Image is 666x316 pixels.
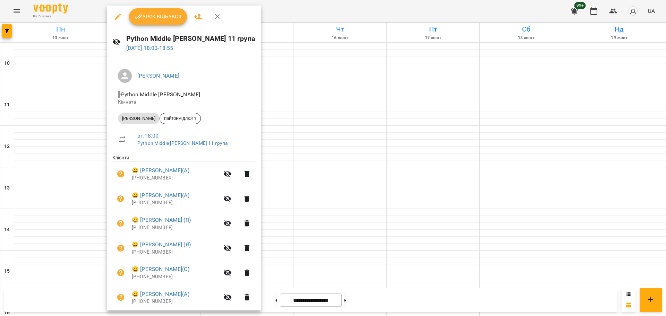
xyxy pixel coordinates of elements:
[118,91,202,98] span: - Python Middle [PERSON_NAME]
[132,175,219,182] p: [PHONE_NUMBER]
[112,166,129,182] button: Візит ще не сплачено. Додати оплату?
[112,289,129,306] button: Візит ще не сплачено. Додати оплату?
[160,115,200,122] span: пайтонмідлЮ11
[129,8,187,25] button: Урок відбувся
[132,166,189,175] a: 😀 [PERSON_NAME](А)
[137,132,159,139] a: вт , 18:00
[118,115,160,122] span: [PERSON_NAME]
[137,72,179,79] a: [PERSON_NAME]
[132,240,191,249] a: 😀 [PERSON_NAME] (Я)
[135,12,182,21] span: Урок відбувся
[132,298,219,305] p: [PHONE_NUMBER]
[118,99,250,106] p: Кімната
[112,215,129,232] button: Візит ще не сплачено. Додати оплату?
[132,199,219,206] p: [PHONE_NUMBER]
[160,113,201,124] div: пайтонмідлЮ11
[126,45,173,51] a: [DATE] 18:00-18:55
[132,249,219,256] p: [PHONE_NUMBER]
[132,290,189,298] a: 😀 [PERSON_NAME](А)
[126,33,255,44] h6: Python Middle [PERSON_NAME] 11 група
[132,265,189,273] a: 😀 [PERSON_NAME](С)
[112,264,129,281] button: Візит ще не сплачено. Додати оплату?
[132,273,219,280] p: [PHONE_NUMBER]
[112,240,129,256] button: Візит ще не сплачено. Додати оплату?
[132,224,219,231] p: [PHONE_NUMBER]
[132,191,189,200] a: 😀 [PERSON_NAME](А)
[132,216,191,224] a: 😀 [PERSON_NAME] (Я)
[112,191,129,207] button: Візит ще не сплачено. Додати оплату?
[137,140,228,146] a: Python Middle [PERSON_NAME] 11 група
